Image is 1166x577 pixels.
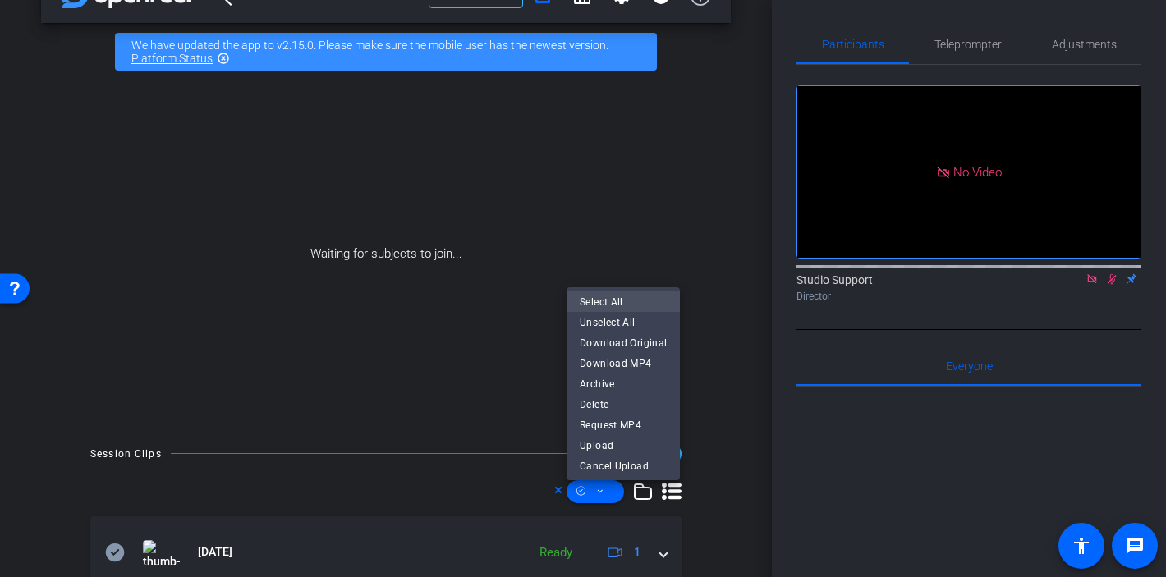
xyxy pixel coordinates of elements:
span: Unselect All [580,313,667,332]
span: Upload [580,436,667,456]
span: Select All [580,292,667,312]
span: Request MP4 [580,415,667,435]
span: Download MP4 [580,354,667,373]
span: Cancel Upload [580,456,667,476]
span: Download Original [580,333,667,353]
span: Archive [580,374,667,394]
span: Delete [580,395,667,414]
